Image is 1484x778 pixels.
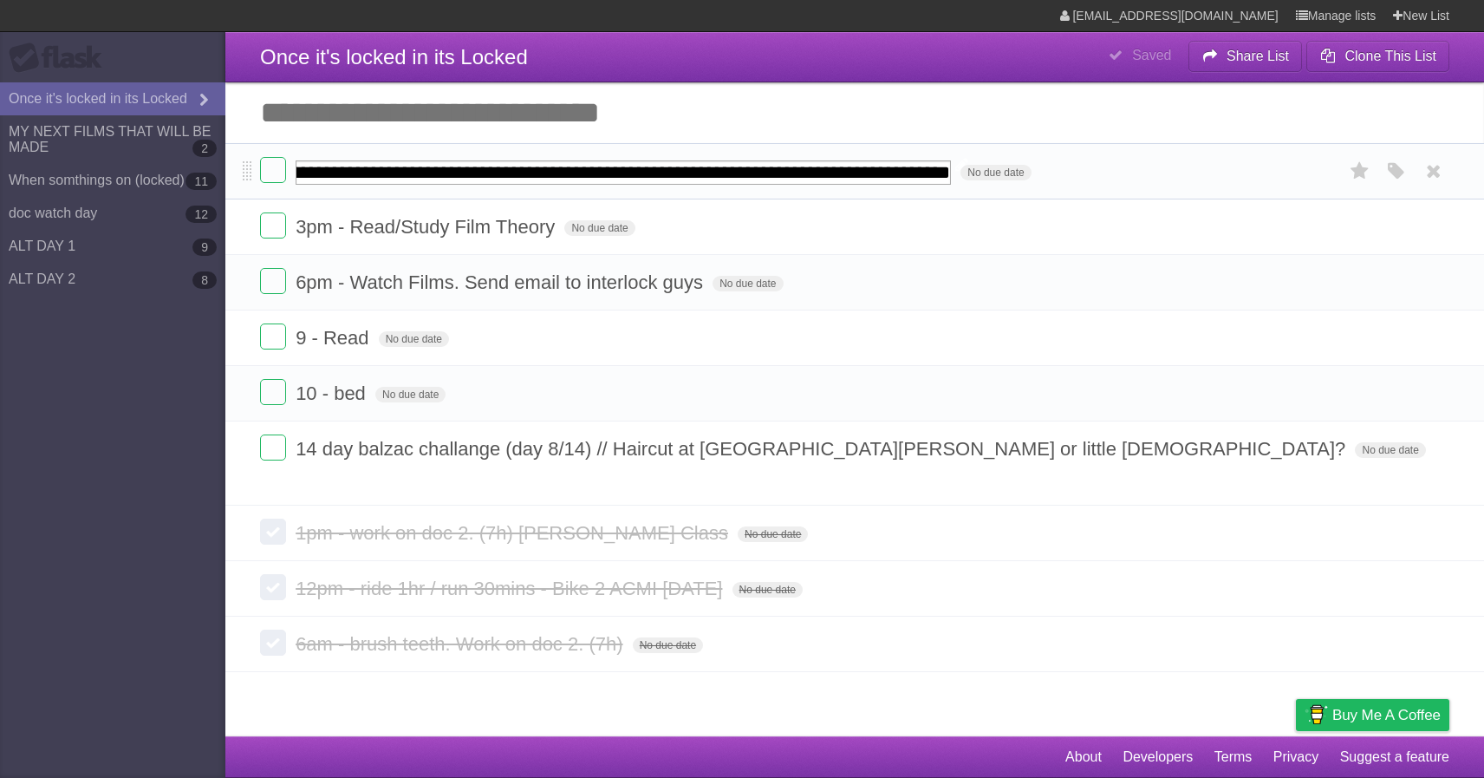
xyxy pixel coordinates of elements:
span: 12pm - ride 1hr / run 30mins - Bike 2 ACMI [DATE] [296,578,726,599]
span: 3pm - Read/Study Film Theory [296,216,559,238]
button: Clone This List [1306,41,1449,72]
a: About [1065,741,1102,774]
span: Once it's locked in its Locked [260,45,528,69]
label: Done [260,630,286,656]
label: Star task [1344,157,1377,186]
span: 14 day balzac challange (day 8/14) // Haircut at [GEOGRAPHIC_DATA][PERSON_NAME] or little [DEMOGR... [296,438,1350,460]
img: Buy me a coffee [1305,700,1328,729]
span: No due date [633,637,703,653]
span: No due date [960,165,1031,180]
span: 9 - Read [296,327,373,349]
b: 9 [192,239,217,256]
b: 12 [185,206,217,223]
label: Done [260,324,286,350]
b: 2 [192,140,217,157]
a: Developers [1123,741,1193,774]
span: No due date [732,582,803,598]
a: Suggest a feature [1340,741,1449,774]
a: Buy me a coffee [1296,699,1449,731]
button: Share List [1188,41,1303,72]
b: Share List [1227,49,1289,63]
b: Clone This List [1344,49,1436,63]
b: Saved [1132,48,1171,62]
span: Buy me a coffee [1332,700,1441,730]
label: Done [260,268,286,294]
span: 1pm - work on doc 2. (7h) [PERSON_NAME] Class [296,522,732,544]
span: No due date [1355,442,1425,458]
label: Done [260,574,286,600]
span: 6am - brush teeth. Work on doc 2. (7h) [296,633,627,655]
b: 8 [192,271,217,289]
label: Done [260,157,286,183]
span: No due date [738,526,808,542]
span: 10 - bed [296,382,370,404]
label: Done [260,379,286,405]
label: Done [260,519,286,545]
span: No due date [379,331,449,347]
label: Done [260,212,286,239]
a: Privacy [1273,741,1318,774]
span: No due date [375,387,446,402]
b: 11 [185,173,217,190]
a: Terms [1214,741,1253,774]
div: Flask [9,42,113,74]
span: No due date [564,220,635,236]
label: Done [260,435,286,461]
span: No due date [713,276,783,291]
span: 6pm - Watch Films. Send email to interlock guys [296,271,707,293]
